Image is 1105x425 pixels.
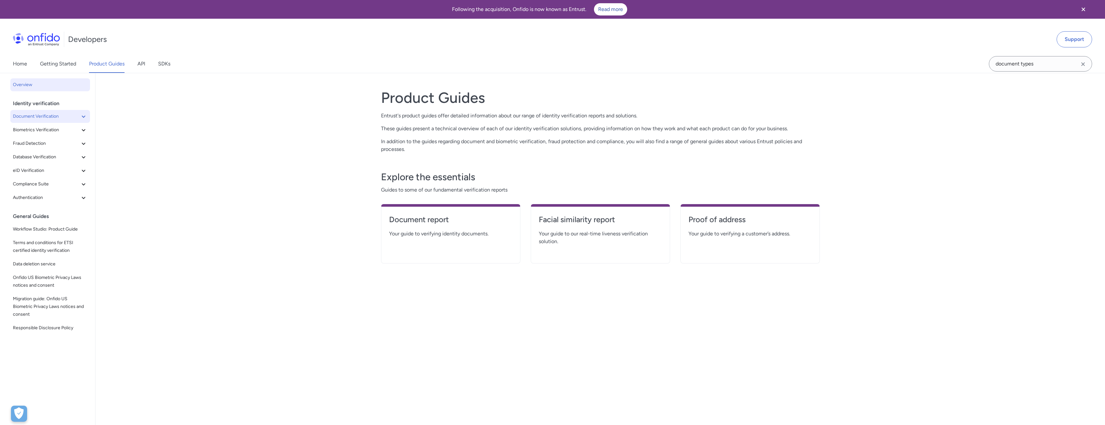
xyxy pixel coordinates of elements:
p: Entrust's product guides offer detailed information about our range of identity verification repo... [381,112,820,120]
h4: Proof of address [688,214,812,225]
a: Responsible Disclosure Policy [10,321,90,334]
img: Onfido Logo [13,33,60,46]
span: Compliance Suite [13,180,80,188]
div: General Guides [13,210,93,223]
div: Following the acquisition, Onfido is now known as Entrust. [8,3,1071,15]
span: Fraud Detection [13,140,80,147]
button: Biometrics Verification [10,124,90,136]
a: Workflow Studio: Product Guide [10,223,90,236]
p: These guides present a technical overview of each of our identity verification solutions, providi... [381,125,820,133]
span: Document Verification [13,113,80,120]
p: In addition to the guides regarding document and biometric verification, fraud protection and com... [381,138,820,153]
a: Proof of address [688,214,812,230]
a: Facial similarity report [539,214,662,230]
a: Data deletion service [10,258,90,271]
span: Biometrics Verification [13,126,80,134]
a: Home [13,55,27,73]
span: eID Verification [13,167,80,174]
h4: Document report [389,214,512,225]
span: Overview [13,81,87,89]
input: Onfido search input field [989,56,1092,72]
span: Migration guide: Onfido US Biometric Privacy Laws notices and consent [13,295,87,318]
a: Onfido US Biometric Privacy Laws notices and consent [10,271,90,292]
button: Compliance Suite [10,178,90,191]
span: Your guide to our real-time liveness verification solution. [539,230,662,245]
span: Guides to some of our fundamental verification reports [381,186,820,194]
a: Document report [389,214,512,230]
a: API [137,55,145,73]
h1: Developers [68,34,107,44]
a: Migration guide: Onfido US Biometric Privacy Laws notices and consent [10,292,90,321]
button: Database Verification [10,151,90,163]
button: Open Preferences [11,406,27,422]
button: Close banner [1071,1,1095,17]
a: Getting Started [40,55,76,73]
span: Workflow Studio: Product Guide [13,225,87,233]
a: Overview [10,78,90,91]
span: Onfido US Biometric Privacy Laws notices and consent [13,274,87,289]
span: Your guide to verifying a customer’s address. [688,230,812,238]
div: Cookie Preferences [11,406,27,422]
span: Your guide to verifying identity documents. [389,230,512,238]
div: Identity verification [13,97,93,110]
h3: Explore the essentials [381,171,820,183]
svg: Clear search field button [1079,60,1087,68]
span: Responsible Disclosure Policy [13,324,87,332]
span: Authentication [13,194,80,202]
a: Product Guides [89,55,125,73]
span: Terms and conditions for ETSI certified identity verification [13,239,87,254]
span: Data deletion service [13,260,87,268]
h4: Facial similarity report [539,214,662,225]
a: SDKs [158,55,170,73]
a: Read more [594,3,627,15]
a: Terms and conditions for ETSI certified identity verification [10,236,90,257]
button: Document Verification [10,110,90,123]
button: Authentication [10,191,90,204]
a: Support [1057,31,1092,47]
button: eID Verification [10,164,90,177]
button: Fraud Detection [10,137,90,150]
h1: Product Guides [381,89,820,107]
span: Database Verification [13,153,80,161]
svg: Close banner [1080,5,1087,13]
